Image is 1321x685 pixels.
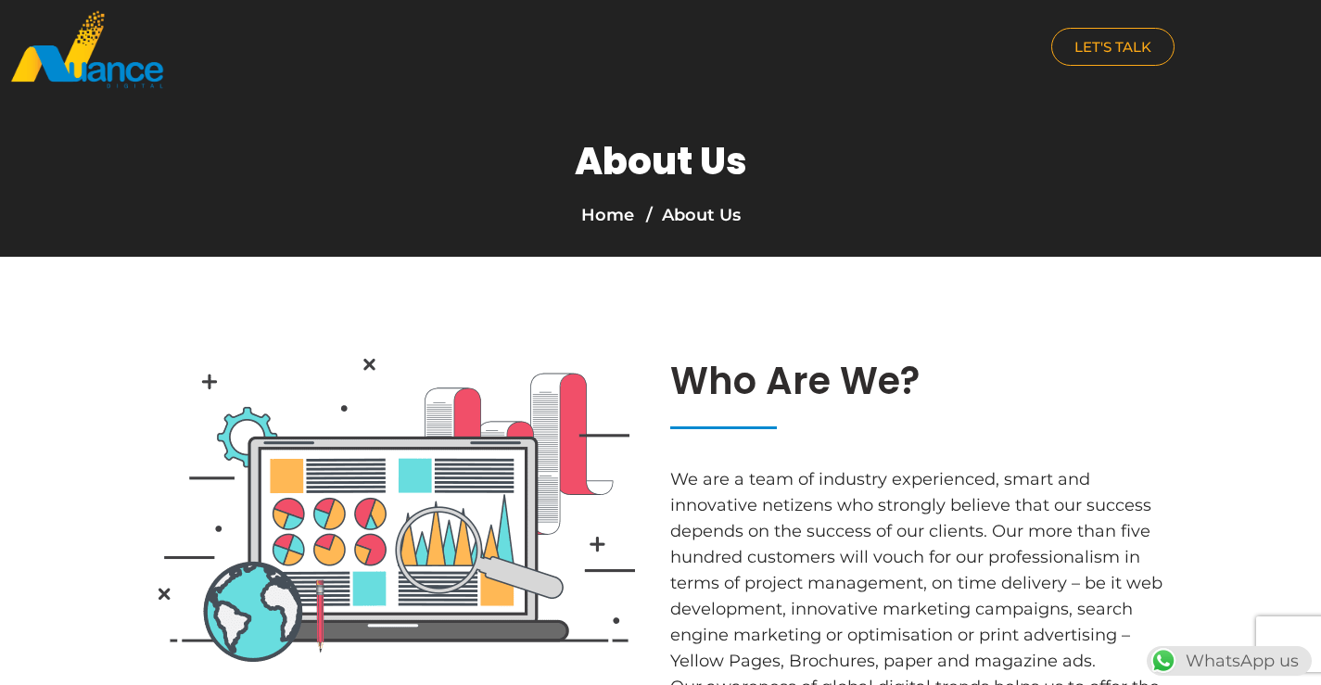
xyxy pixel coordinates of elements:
[1147,651,1312,671] a: WhatsAppWhatsApp us
[1051,28,1175,66] a: LET'S TALK
[1147,646,1312,676] div: WhatsApp us
[670,466,1180,674] p: We are a team of industry experienced, smart and innovative netizens who strongly believe that ou...
[9,9,165,90] img: nuance-qatar_logo
[1074,40,1151,54] span: LET'S TALK
[641,202,741,228] li: About Us
[9,9,652,90] a: nuance-qatar_logo
[1149,646,1178,676] img: WhatsApp
[581,205,634,225] a: Home
[670,359,1180,403] h2: Who Are We?
[575,139,747,184] h1: About Us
